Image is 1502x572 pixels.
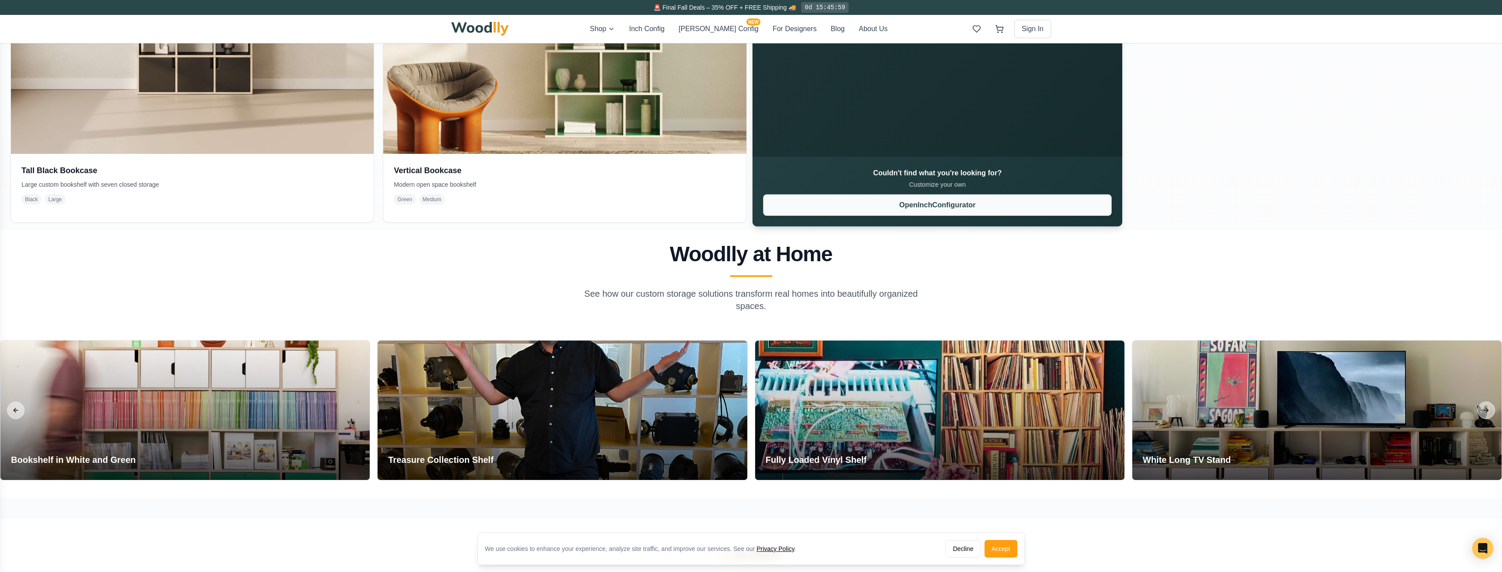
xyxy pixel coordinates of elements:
span: Green [394,194,415,205]
button: Shop [590,24,615,34]
p: See how our custom storage solutions transform real homes into beautifully organized spaces. [583,288,920,312]
h3: Treasure Collection Shelf [388,454,493,466]
div: 0d 15:45:59 [801,2,849,13]
p: Large custom bookshelf with seven closed storage [21,180,363,189]
span: Large [45,194,65,205]
button: About Us [859,24,888,34]
span: Medium [419,194,445,205]
a: Privacy Policy [756,545,794,552]
p: Modern open space bookshelf [394,180,735,189]
div: Open Intercom Messenger [1472,538,1493,559]
button: Sign In [1014,20,1051,38]
span: Black [21,194,41,205]
img: Woodlly [451,22,509,36]
h3: Couldn't find what you're looking for? [763,167,1112,178]
h3: Bookshelf in White and Green [11,454,136,466]
h2: Woodlly at Home [455,244,1048,265]
span: 🚨 Final Fall Deals – 35% OFF + FREE Shipping 🚚 [653,4,796,11]
button: OpenInchConfigurator [763,194,1112,216]
span: NEW [746,18,760,25]
button: Decline [945,540,981,558]
h3: Vertical Bookcase [394,164,735,177]
h3: Fully Loaded Vinyl Shelf [766,454,867,466]
h3: White Long TV Stand [1143,454,1231,466]
button: For Designers [773,24,817,34]
button: [PERSON_NAME] ConfigNEW [678,24,758,34]
h3: Tall Black Bookcase [21,164,363,177]
button: Accept [985,540,1017,558]
button: Inch Config [629,24,664,34]
button: Blog [831,24,845,34]
p: Customize your own [763,180,1112,189]
div: We use cookies to enhance your experience, analyze site traffic, and improve our services. See our . [485,544,803,553]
